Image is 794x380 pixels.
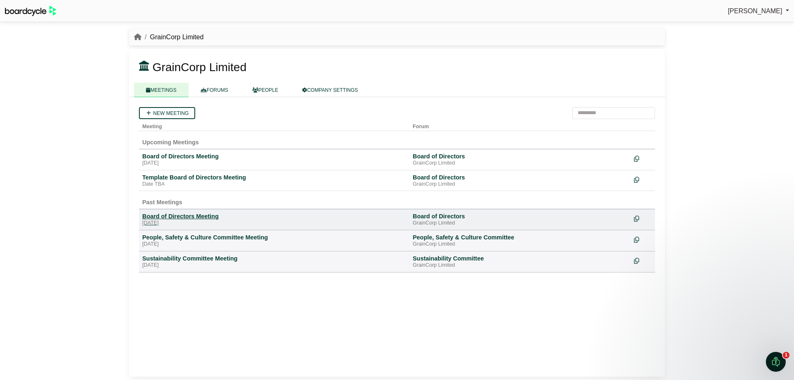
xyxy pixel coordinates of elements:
[134,32,203,43] nav: breadcrumb
[413,262,627,269] div: GrainCorp Limited
[413,181,627,188] div: GrainCorp Limited
[409,119,631,131] th: Forum
[783,352,789,358] span: 1
[142,234,406,241] div: People, Safety & Culture Committee Meeting
[413,174,627,188] a: Board of Directors GrainCorp Limited
[413,220,627,227] div: GrainCorp Limited
[139,191,655,209] td: Past Meetings
[142,241,406,248] div: [DATE]
[634,213,652,224] div: Make a copy
[413,255,627,269] a: Sustainability Committee GrainCorp Limited
[153,61,246,74] span: GrainCorp Limited
[413,255,627,262] div: Sustainability Committee
[139,107,195,119] a: New meeting
[142,213,406,220] div: Board of Directors Meeting
[413,160,627,167] div: GrainCorp Limited
[634,255,652,266] div: Make a copy
[142,255,406,262] div: Sustainability Committee Meeting
[413,241,627,248] div: GrainCorp Limited
[240,83,290,97] a: PEOPLE
[634,153,652,164] div: Make a copy
[189,83,240,97] a: FORUMS
[634,234,652,245] div: Make a copy
[413,213,627,220] div: Board of Directors
[290,83,370,97] a: COMPANY SETTINGS
[413,153,627,160] div: Board of Directors
[142,153,406,160] div: Board of Directors Meeting
[413,234,627,248] a: People, Safety & Culture Committee GrainCorp Limited
[142,174,406,188] a: Template Board of Directors Meeting Date TBA
[142,153,406,167] a: Board of Directors Meeting [DATE]
[766,352,786,372] iframe: Intercom live chat
[141,32,203,43] li: GrainCorp Limited
[134,83,189,97] a: MEETINGS
[413,234,627,241] div: People, Safety & Culture Committee
[413,213,627,227] a: Board of Directors GrainCorp Limited
[139,131,655,149] td: Upcoming Meetings
[142,160,406,167] div: [DATE]
[413,153,627,167] a: Board of Directors GrainCorp Limited
[413,174,627,181] div: Board of Directors
[142,234,406,248] a: People, Safety & Culture Committee Meeting [DATE]
[142,181,406,188] div: Date TBA
[142,255,406,269] a: Sustainability Committee Meeting [DATE]
[634,174,652,185] div: Make a copy
[5,6,56,16] img: BoardcycleBlackGreen-aaafeed430059cb809a45853b8cf6d952af9d84e6e89e1f1685b34bfd5cb7d64.svg
[142,213,406,227] a: Board of Directors Meeting [DATE]
[142,220,406,227] div: [DATE]
[142,174,406,181] div: Template Board of Directors Meeting
[142,262,406,269] div: [DATE]
[728,7,782,14] span: [PERSON_NAME]
[139,119,409,131] th: Meeting
[728,6,789,17] a: [PERSON_NAME]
